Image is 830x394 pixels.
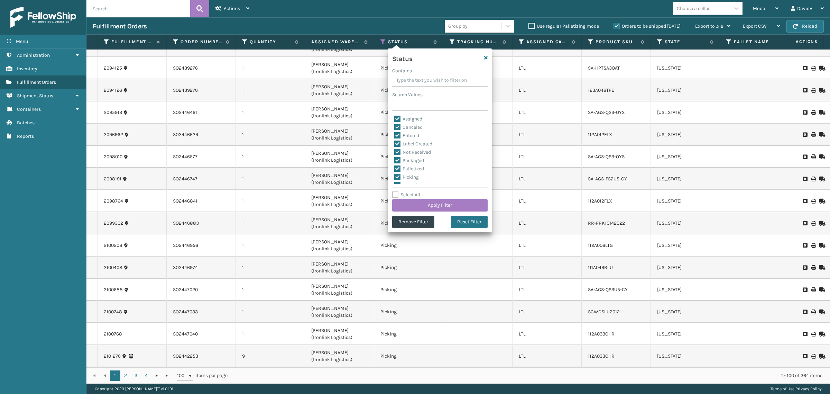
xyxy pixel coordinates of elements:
[513,79,582,101] td: LTL
[811,177,815,181] i: Print BOL
[771,386,794,391] a: Terms of Use
[120,370,131,381] a: 2
[305,234,374,257] td: [PERSON_NAME] (Ironlink Logistics)
[374,190,443,212] td: Picking
[17,106,41,112] span: Containers
[513,301,582,323] td: LTL
[162,370,172,381] a: Go to the last page
[811,132,815,137] i: Print BOL
[374,257,443,279] td: Picking
[305,257,374,279] td: [PERSON_NAME] (Ironlink Logistics)
[104,109,122,116] a: 2095913
[374,168,443,190] td: Picking
[167,57,236,79] td: SO2439276
[305,279,374,301] td: [PERSON_NAME] (Ironlink Logistics)
[513,257,582,279] td: LTL
[803,177,807,181] i: Request to Be Cancelled
[10,7,76,28] img: logo
[374,212,443,234] td: Picking
[819,66,823,71] i: Mark as Shipped
[588,287,628,293] a: SA-AGS-QS3U5-CY
[237,372,822,379] div: 1 - 100 of 364 items
[588,65,620,71] a: SA-HPTSA3OAT
[374,146,443,168] td: Picking
[305,301,374,323] td: [PERSON_NAME] (Ironlink Logistics)
[394,141,432,147] label: Label Created
[394,124,423,130] label: Canceled
[167,212,236,234] td: SO2446883
[819,354,823,359] i: Mark as Shipped
[181,39,222,45] label: Order Number
[104,87,122,94] a: 2094126
[513,279,582,301] td: LTL
[141,370,151,381] a: 4
[651,79,720,101] td: [US_STATE]
[177,372,187,379] span: 100
[651,323,720,345] td: [US_STATE]
[651,190,720,212] td: [US_STATE]
[588,109,625,115] a: SA-AGS-QS3-OYS
[588,132,612,137] a: 112A012FLX
[104,286,123,293] a: 2100688
[651,146,720,168] td: [US_STATE]
[651,279,720,301] td: [US_STATE]
[819,287,823,292] i: Mark as Shipped
[819,177,823,181] i: Mark as Shipped
[236,79,305,101] td: 1
[803,88,807,93] i: Request to Be Cancelled
[104,198,123,205] a: 2098764
[448,23,468,30] div: Group by
[803,110,807,115] i: Request to Be Cancelled
[374,234,443,257] td: Picking
[614,23,681,29] label: Orders to be shipped [DATE]
[811,310,815,314] i: Print BOL
[771,384,822,394] div: |
[374,323,443,345] td: Picking
[104,176,121,182] a: 2098191
[743,23,767,29] span: Export CSV
[305,168,374,190] td: [PERSON_NAME] (Ironlink Logistics)
[596,39,637,45] label: Product SKU
[651,257,720,279] td: [US_STATE]
[651,168,720,190] td: [US_STATE]
[651,234,720,257] td: [US_STATE]
[167,146,236,168] td: SO2446577
[236,323,305,345] td: 1
[236,279,305,301] td: 1
[819,221,823,226] i: Mark as Shipped
[167,124,236,146] td: SO2446629
[651,101,720,124] td: [US_STATE]
[513,168,582,190] td: LTL
[588,242,613,248] a: 112A006LTG
[513,146,582,168] td: LTL
[167,168,236,190] td: SO2446747
[588,353,615,359] a: 112A033CHR
[236,146,305,168] td: 1
[236,124,305,146] td: 1
[588,309,620,315] a: SCWDSLU2012
[588,331,615,337] a: 112A033CHR
[131,370,141,381] a: 3
[311,39,361,45] label: Assigned Warehouse
[513,101,582,124] td: LTL
[651,57,720,79] td: [US_STATE]
[803,265,807,270] i: Request to Be Cancelled
[236,234,305,257] td: 1
[17,133,34,139] span: Reports
[803,332,807,337] i: Request to Be Cancelled
[811,154,815,159] i: Print BOL
[394,174,419,180] label: Picking
[803,199,807,204] i: Request to Be Cancelled
[374,345,443,367] td: Picking
[513,190,582,212] td: LTL
[819,132,823,137] i: Mark as Shipped
[104,264,122,271] a: 2100408
[151,370,162,381] a: Go to the next page
[803,287,807,292] i: Request to Be Cancelled
[305,190,374,212] td: [PERSON_NAME] (Ironlink Logistics)
[374,101,443,124] td: Picking
[104,331,122,338] a: 2100768
[374,79,443,101] td: Picking
[819,332,823,337] i: Mark as Shipped
[154,373,159,378] span: Go to the next page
